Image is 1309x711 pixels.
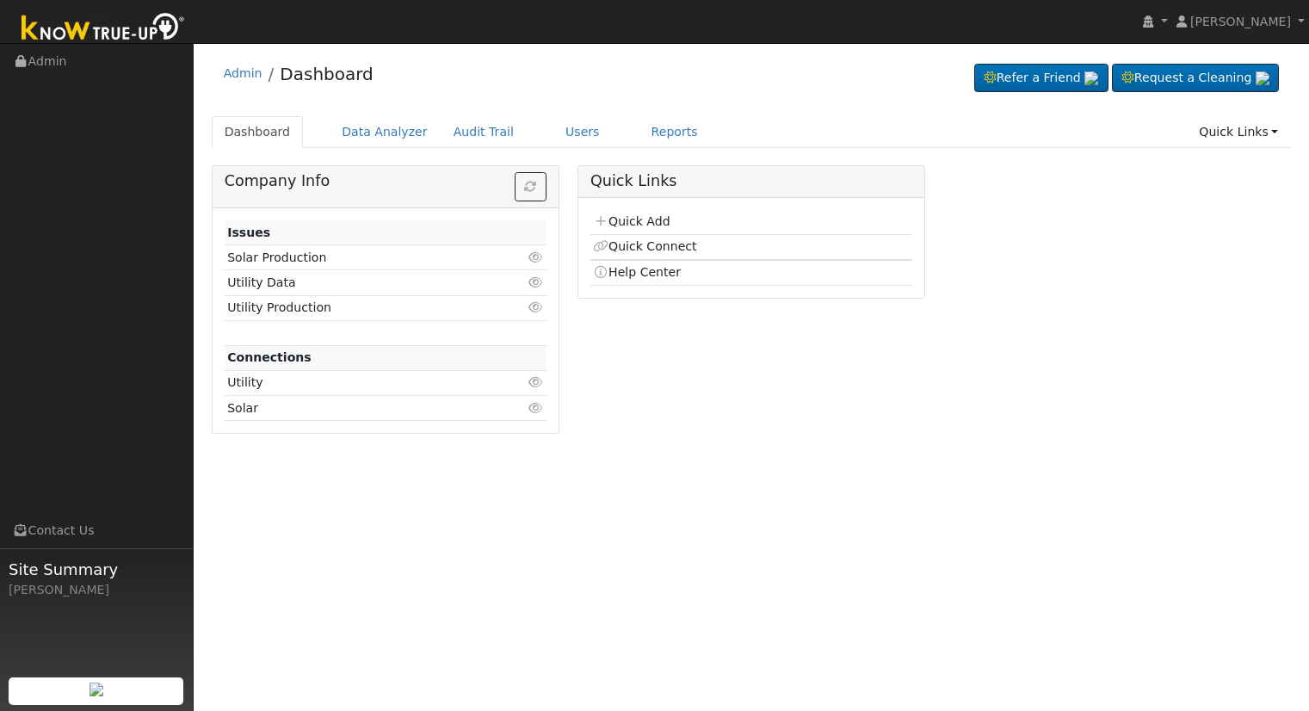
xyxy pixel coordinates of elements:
i: Click to view [528,301,544,313]
img: retrieve [1084,71,1098,85]
a: Dashboard [212,116,304,148]
td: Solar Production [225,245,495,270]
span: [PERSON_NAME] [1190,15,1291,28]
a: Admin [224,66,262,80]
a: Request a Cleaning [1112,64,1279,93]
strong: Connections [227,350,312,364]
a: Audit Trail [441,116,527,148]
h5: Quick Links [590,172,912,190]
span: Site Summary [9,558,184,581]
a: Reports [639,116,711,148]
td: Utility Production [225,295,495,320]
img: retrieve [1256,71,1269,85]
img: retrieve [90,683,103,696]
a: Quick Add [593,214,670,228]
a: Help Center [593,265,681,279]
a: Users [553,116,613,148]
a: Quick Links [1186,116,1291,148]
div: [PERSON_NAME] [9,581,184,599]
a: Refer a Friend [974,64,1108,93]
i: Click to view [528,376,544,388]
i: Click to view [528,402,544,414]
td: Solar [225,396,495,421]
td: Utility Data [225,270,495,295]
a: Data Analyzer [329,116,441,148]
img: Know True-Up [13,9,194,48]
h5: Company Info [225,172,546,190]
i: Click to view [528,276,544,288]
td: Utility [225,370,495,395]
a: Dashboard [280,64,374,84]
i: Click to view [528,251,544,263]
strong: Issues [227,226,270,239]
a: Quick Connect [593,239,696,253]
